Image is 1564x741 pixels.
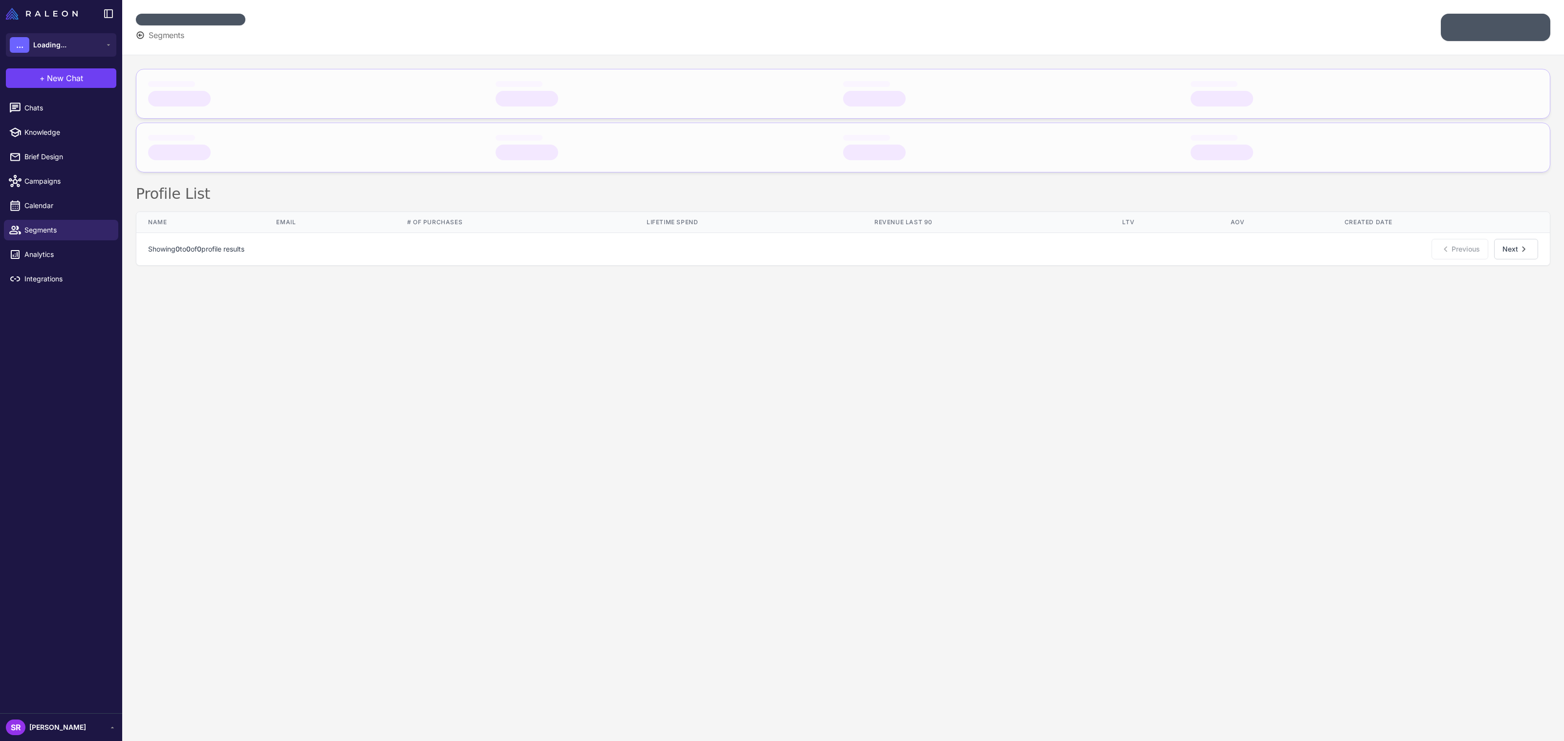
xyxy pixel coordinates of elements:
[4,171,118,191] a: Campaigns
[24,200,110,211] span: Calendar
[4,220,118,240] a: Segments
[1333,212,1550,233] th: Created Date
[635,212,863,233] th: Lifetime Spend
[24,274,110,284] span: Integrations
[4,98,118,118] a: Chats
[186,245,191,253] span: 0
[175,245,180,253] span: 0
[264,212,395,233] th: Email
[40,72,45,84] span: +
[4,147,118,167] a: Brief Design
[24,225,110,235] span: Segments
[6,68,116,88] button: +New Chat
[33,40,66,50] span: Loading...
[6,8,78,20] img: Raleon Logo
[149,29,184,41] span: Segments
[136,29,184,41] button: Segments
[136,184,1550,204] h2: Profile List
[24,127,110,138] span: Knowledge
[136,212,264,233] th: Name
[1110,212,1218,233] th: LTV
[6,720,25,735] div: SR
[148,244,244,254] p: Showing to of profile results
[10,37,29,53] div: ...
[24,176,110,187] span: Campaigns
[1432,239,1488,259] button: Previous
[1219,212,1333,233] th: AOV
[1494,239,1538,259] button: Next
[136,233,1550,265] nav: Pagination
[24,151,110,162] span: Brief Design
[4,269,118,289] a: Integrations
[395,212,635,233] th: # of Purchases
[4,244,118,265] a: Analytics
[24,249,110,260] span: Analytics
[197,245,201,253] span: 0
[6,8,82,20] a: Raleon Logo
[29,722,86,733] span: [PERSON_NAME]
[24,103,110,113] span: Chats
[4,195,118,216] a: Calendar
[6,33,116,57] button: ...Loading...
[47,72,83,84] span: New Chat
[4,122,118,143] a: Knowledge
[863,212,1110,233] th: Revenue Last 90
